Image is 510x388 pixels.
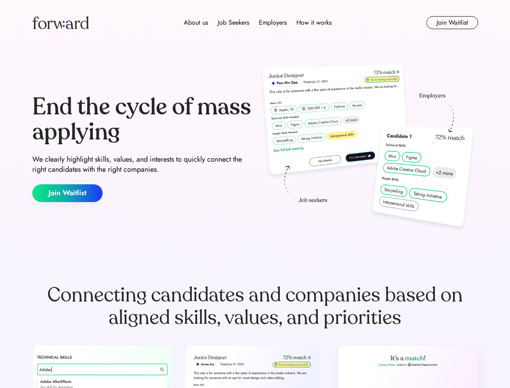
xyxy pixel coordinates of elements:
div: About us [184,18,208,27]
div: Job Seekers [218,18,249,27]
button: Join Waitlist [426,16,478,29]
div: End the cycle of mass applying [32,95,252,144]
button: Join Waitlist [32,184,103,202]
img: Forward logo [32,16,89,29]
img: hero-image.png [258,61,478,235]
div: We clearly highlight skills, values, and interests to quickly connect the right candidates with t... [32,154,252,175]
div: Employers [259,18,287,27]
div: How it works [296,18,332,27]
div: Connecting candidates and companies based on aligned skills, values, and priorities [32,284,478,329]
